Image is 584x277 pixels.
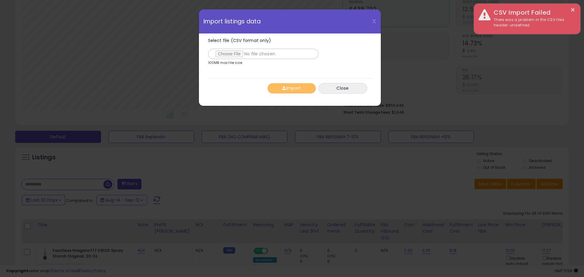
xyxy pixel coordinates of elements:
[570,6,575,14] button: ×
[203,19,261,24] span: Import listings data
[489,17,576,28] div: There was a problem in the CSV files header: undefined
[489,8,576,17] div: CSV Import Failed
[372,17,376,26] span: X
[318,83,367,94] button: Close
[208,37,271,43] span: Select file (CSV format only)
[208,61,242,64] p: 100MB max file size
[267,83,316,94] button: Import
